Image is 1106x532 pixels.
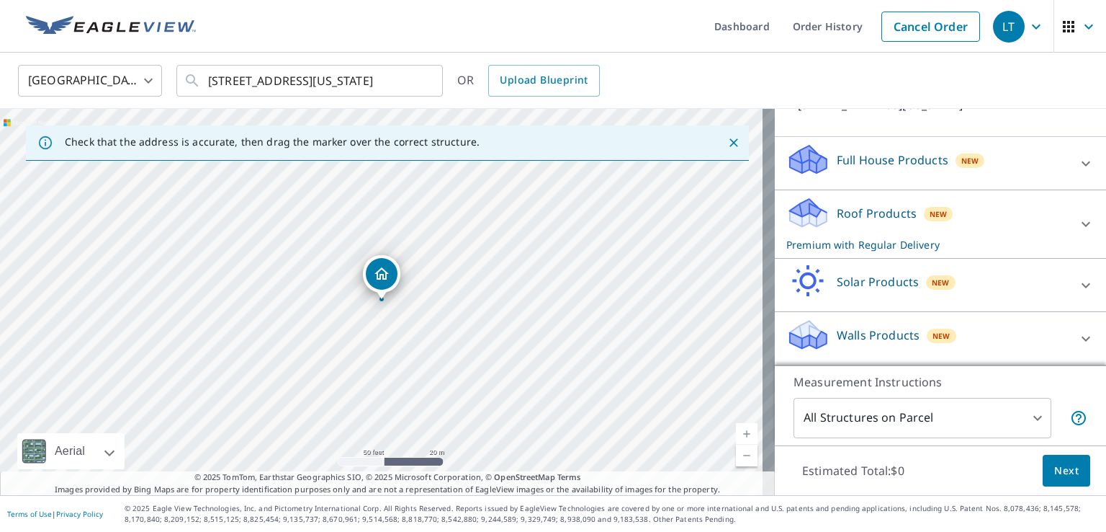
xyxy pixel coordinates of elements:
a: Cancel Order [881,12,980,42]
div: Aerial [17,433,125,469]
a: Current Level 19, Zoom Out [736,445,757,466]
div: LT [993,11,1025,43]
button: Next [1043,455,1090,487]
p: Premium with Regular Delivery [786,237,1069,252]
a: OpenStreetMap [494,471,554,482]
img: EV Logo [26,16,196,37]
p: Check that the address is accurate, then drag the marker over the correct structure. [65,136,480,148]
div: Full House ProductsNew [786,143,1094,184]
a: Privacy Policy [56,509,103,519]
p: © 2025 Eagle View Technologies, Inc. and Pictometry International Corp. All Rights Reserved. Repo... [125,503,1099,525]
span: © 2025 TomTom, Earthstar Geographics SIO, © 2025 Microsoft Corporation, © [194,471,581,484]
input: Search by address or latitude-longitude [208,61,413,101]
p: | [7,510,103,518]
span: New [930,208,948,220]
div: All Structures on Parcel [793,398,1051,438]
p: Measurement Instructions [793,373,1087,391]
span: Your report will include each building or structure inside the parcel boundary. In some cases, du... [1070,409,1087,427]
span: Next [1054,462,1079,480]
span: Upload Blueprint [500,71,588,89]
span: New [961,155,979,167]
div: [GEOGRAPHIC_DATA] [18,61,162,101]
a: Terms [557,471,581,482]
div: Dropped pin, building 1, Residential property, 8516 Timberwood Ln Oklahoma City, OK 73135 [363,255,400,300]
span: New [932,277,950,288]
div: Aerial [50,433,89,469]
div: Walls ProductsNew [786,318,1094,359]
a: Current Level 19, Zoom In [736,423,757,445]
div: OR [457,65,600,97]
a: Upload Blueprint [488,65,599,97]
div: Solar ProductsNew [786,265,1094,306]
button: Close [724,133,743,152]
p: Solar Products [837,273,919,291]
p: Full House Products [837,151,948,169]
a: Terms of Use [7,509,52,519]
span: New [932,330,950,342]
p: Roof Products [837,205,917,222]
p: Estimated Total: $0 [791,455,916,487]
p: Walls Products [837,327,920,344]
div: Roof ProductsNewPremium with Regular Delivery [786,196,1094,252]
